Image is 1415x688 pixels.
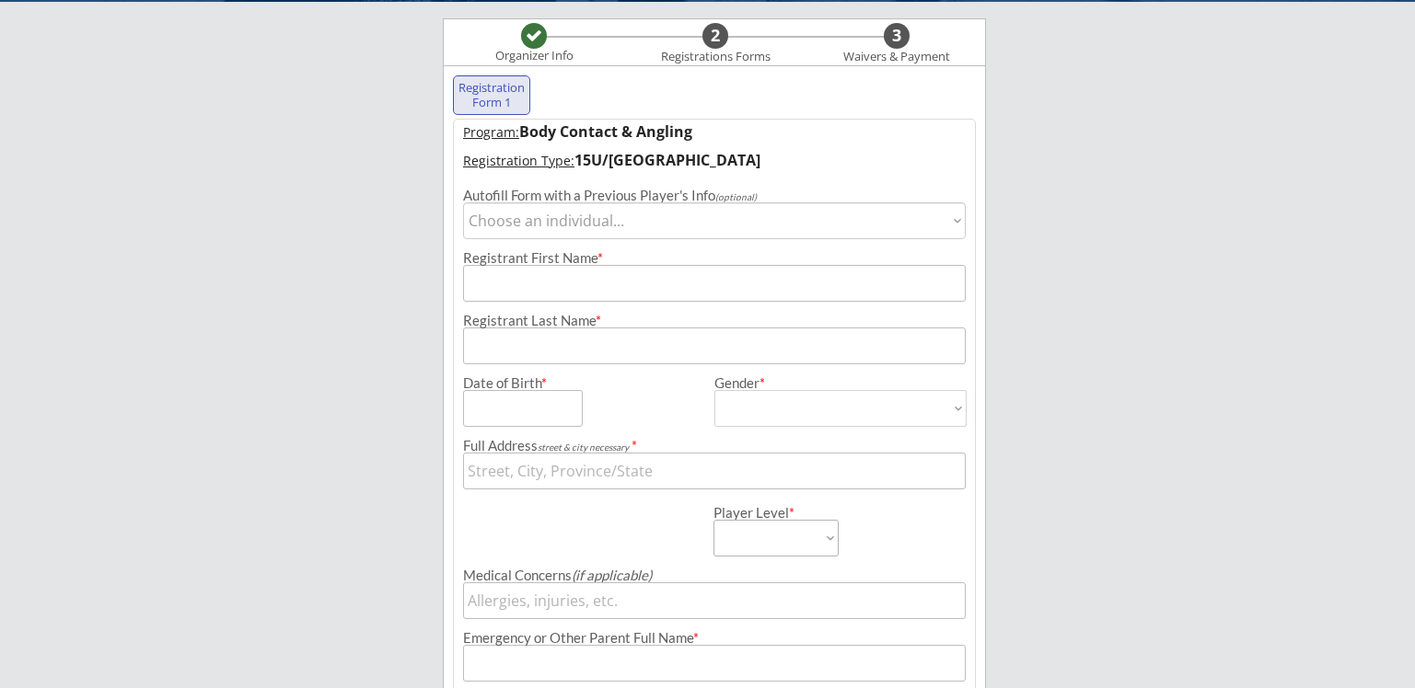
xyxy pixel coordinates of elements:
div: 2 [702,26,728,46]
em: (optional) [715,191,757,202]
div: Autofill Form with a Previous Player's Info [463,189,966,202]
div: Full Address [463,439,966,453]
em: (if applicable) [572,567,652,583]
div: Registrant First Name [463,251,966,265]
div: Waivers & Payment [833,50,960,64]
u: Registration Type: [463,152,574,169]
div: Registration Form 1 [458,81,526,109]
div: Emergency or Other Parent Full Name [463,631,966,645]
div: Date of Birth [463,376,558,390]
div: Organizer Info [483,49,585,63]
input: Street, City, Province/State [463,453,966,489]
div: Player Level [713,506,839,520]
input: Allergies, injuries, etc. [463,582,966,619]
div: Registrant Last Name [463,314,966,327]
em: street & city necessary [538,441,629,453]
u: Program: [463,123,519,141]
div: 3 [884,26,910,46]
strong: 15U/[GEOGRAPHIC_DATA] [574,150,760,170]
div: Registrations Forms [652,50,779,64]
div: Medical Concerns [463,568,966,582]
strong: Body Contact & Angling [519,121,692,142]
div: Gender [714,376,967,390]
